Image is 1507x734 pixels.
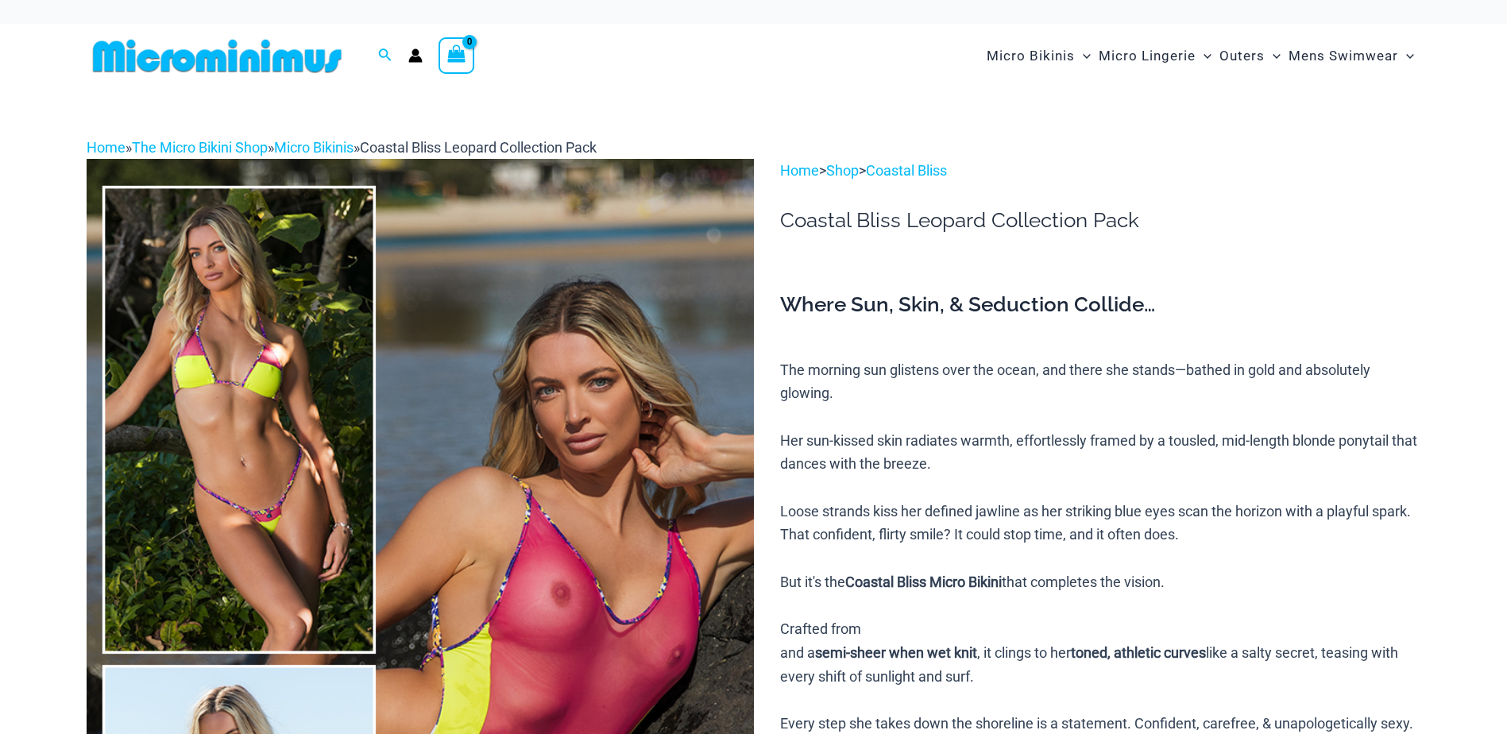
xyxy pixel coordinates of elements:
span: Micro Lingerie [1099,36,1196,76]
a: Home [780,162,819,179]
span: Outers [1219,36,1265,76]
span: Mens Swimwear [1289,36,1398,76]
span: Menu Toggle [1075,36,1091,76]
a: Shop [826,162,859,179]
a: Account icon link [408,48,423,63]
span: Menu Toggle [1196,36,1211,76]
span: Coastal Bliss Leopard Collection Pack [360,139,597,156]
span: Micro Bikinis [987,36,1075,76]
a: Coastal Bliss [866,162,947,179]
img: MM SHOP LOGO FLAT [87,38,348,74]
b: Coastal Bliss Micro Bikini [845,574,1002,590]
a: OutersMenu ToggleMenu Toggle [1215,32,1285,80]
b: toned, athletic curves [1071,644,1206,661]
b: semi-sheer when wet knit [815,644,977,661]
h3: Where Sun, Skin, & Seduction Collide… [780,292,1420,319]
a: The Micro Bikini Shop [132,139,268,156]
a: Micro BikinisMenu ToggleMenu Toggle [983,32,1095,80]
a: Mens SwimwearMenu ToggleMenu Toggle [1285,32,1418,80]
a: Home [87,139,126,156]
a: Search icon link [378,46,392,66]
p: > > [780,159,1420,183]
span: Menu Toggle [1398,36,1414,76]
a: View Shopping Cart, empty [439,37,475,74]
h1: Coastal Bliss Leopard Collection Pack [780,208,1420,233]
nav: Site Navigation [980,29,1421,83]
span: Menu Toggle [1265,36,1281,76]
a: Micro Bikinis [274,139,354,156]
a: Micro LingerieMenu ToggleMenu Toggle [1095,32,1215,80]
span: » » » [87,139,597,156]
